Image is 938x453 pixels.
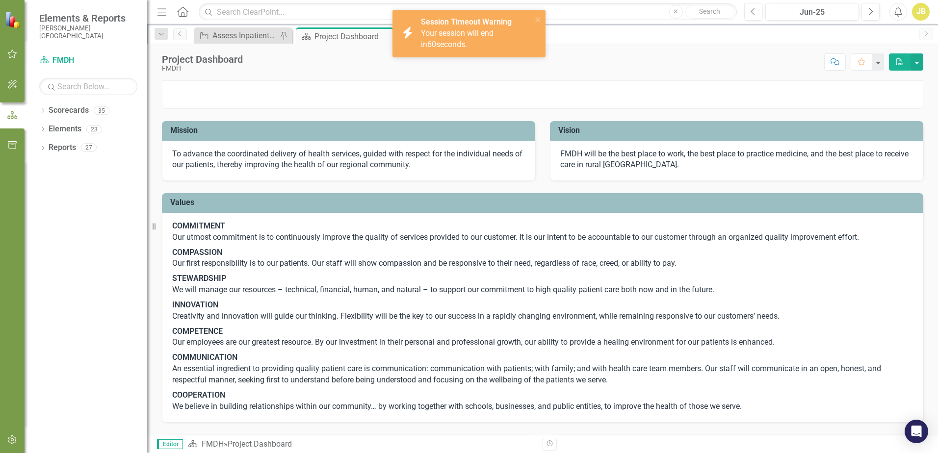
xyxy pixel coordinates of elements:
[162,54,243,65] div: Project Dashboard
[172,274,226,283] strong: STEWARDSHIP
[86,125,102,133] div: 23
[172,298,913,324] p: Creativity and innovation will guide our thinking. Flexibility will be the key to our success in ...
[202,439,224,449] a: FMDH
[765,3,859,21] button: Jun-25
[170,198,918,207] h3: Values
[212,29,277,42] div: Assess Inpatient Volumes and Identify Outpatient Offsets
[81,144,97,152] div: 27
[912,3,930,21] button: JB
[172,245,913,272] p: Our first responsibility is to our patients. Our staff will show compassion and be responsive to ...
[699,7,720,15] span: Search
[162,65,243,72] div: FMDH
[172,149,525,171] p: To advance the coordinated delivery of health services, guided with respect for the individual ne...
[421,28,494,49] span: Your session will end in seconds.
[39,55,137,66] a: FMDH
[39,78,137,95] input: Search Below...
[157,439,183,449] span: Editor
[49,105,89,116] a: Scorecards
[172,271,913,298] p: We will manage our resources – technical, financial, human, and natural – to support our commitme...
[172,352,237,362] strong: COMMUNICATION
[558,126,918,135] h3: Vision
[905,420,928,443] div: Open Intercom Messenger
[39,24,137,40] small: [PERSON_NAME][GEOGRAPHIC_DATA]
[49,142,76,153] a: Reports
[172,327,223,336] strong: COMPETENCE
[172,300,218,309] strong: INNOVATION
[228,439,292,449] div: Project Dashboard
[172,350,913,388] p: An essential ingredient to providing quality patient care is communication: communication with pa...
[314,30,391,43] div: Project Dashboard
[196,29,277,42] a: Assess Inpatient Volumes and Identify Outpatient Offsets
[170,126,530,135] h3: Mission
[5,11,22,28] img: ClearPoint Strategy
[421,17,512,26] strong: Session Timeout Warning
[172,390,225,400] strong: COOPERATION
[94,106,109,115] div: 35
[49,124,81,135] a: Elements
[685,5,734,19] button: Search
[172,221,225,230] strong: COMMITMENT
[188,439,535,450] div: »
[172,248,222,257] strong: COMPASSION
[427,40,436,49] span: 60
[560,149,913,171] p: FMDH will be the best place to work, the best place to practice medicine, and the best place to r...
[172,388,913,412] p: We believe in building relationships within our community… by working together with schools, busi...
[172,324,913,351] p: Our employees are our greatest resource. By our investment in their personal and professional gro...
[199,3,737,21] input: Search ClearPoint...
[535,14,542,25] button: close
[769,6,856,18] div: Jun-25
[39,12,137,24] span: Elements & Reports
[172,221,913,245] p: Our utmost commitment is to continuously improve the quality of services provided to our customer...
